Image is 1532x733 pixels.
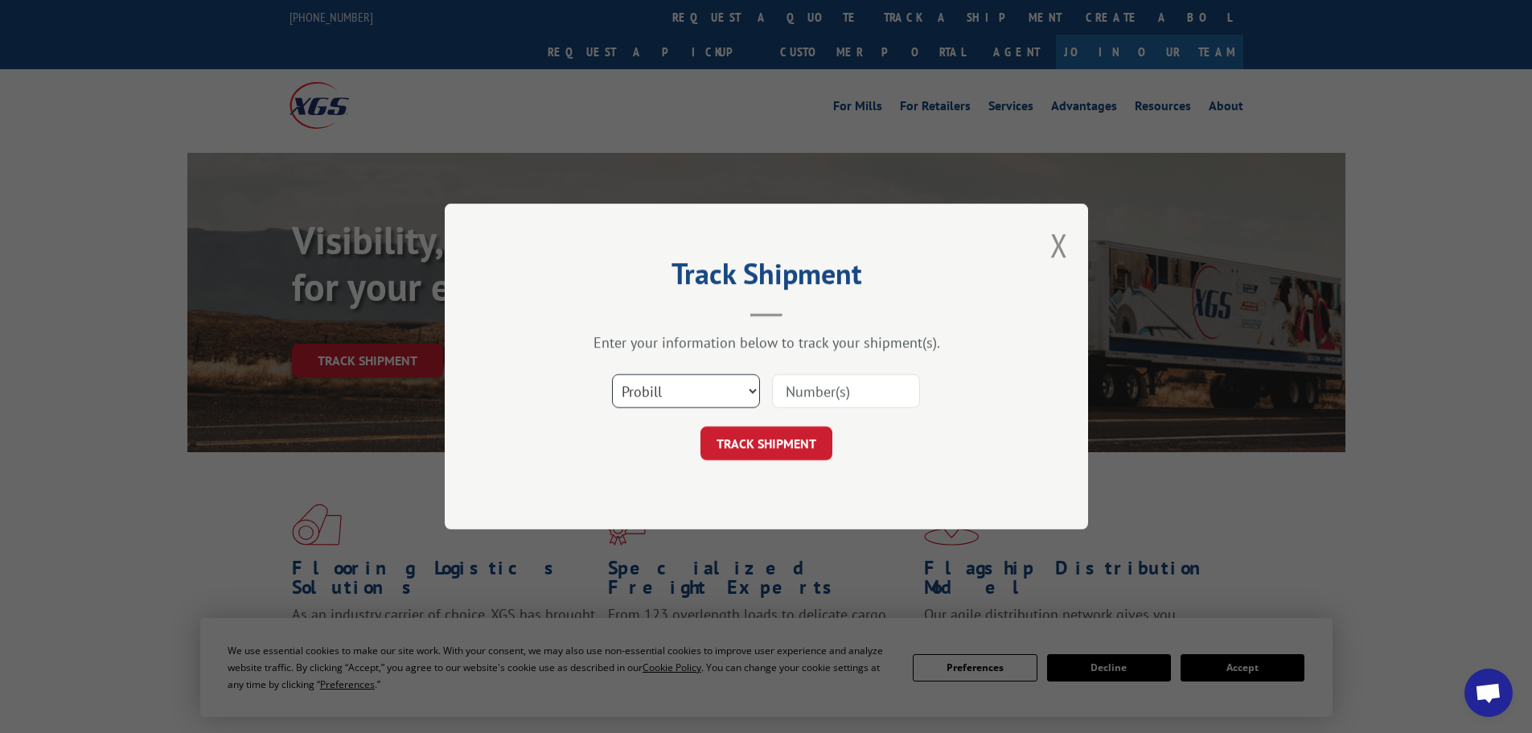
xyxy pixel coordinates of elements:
[700,426,832,460] button: TRACK SHIPMENT
[525,262,1008,293] h2: Track Shipment
[1050,224,1068,266] button: Close modal
[525,333,1008,352] div: Enter your information below to track your shipment(s).
[772,374,920,408] input: Number(s)
[1464,669,1513,717] a: Open chat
